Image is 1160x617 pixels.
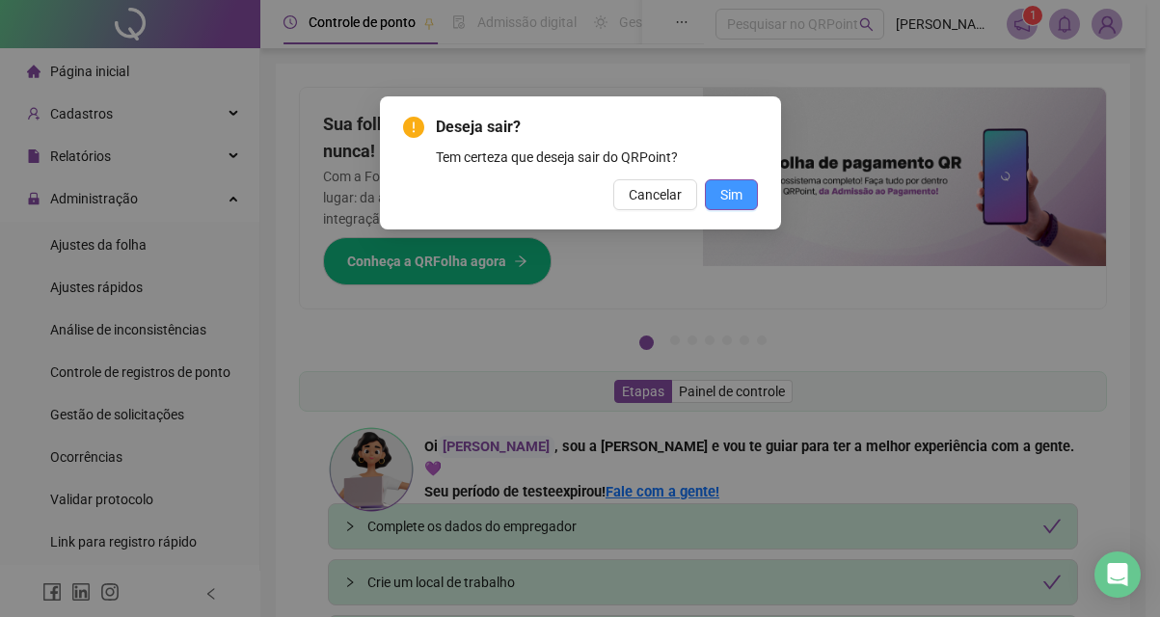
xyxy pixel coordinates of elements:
[613,179,697,210] button: Cancelar
[720,184,742,205] span: Sim
[1094,551,1141,598] div: Open Intercom Messenger
[705,179,758,210] button: Sim
[403,117,424,138] span: exclamation-circle
[436,116,758,139] span: Deseja sair?
[436,147,758,168] div: Tem certeza que deseja sair do QRPoint?
[629,184,682,205] span: Cancelar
